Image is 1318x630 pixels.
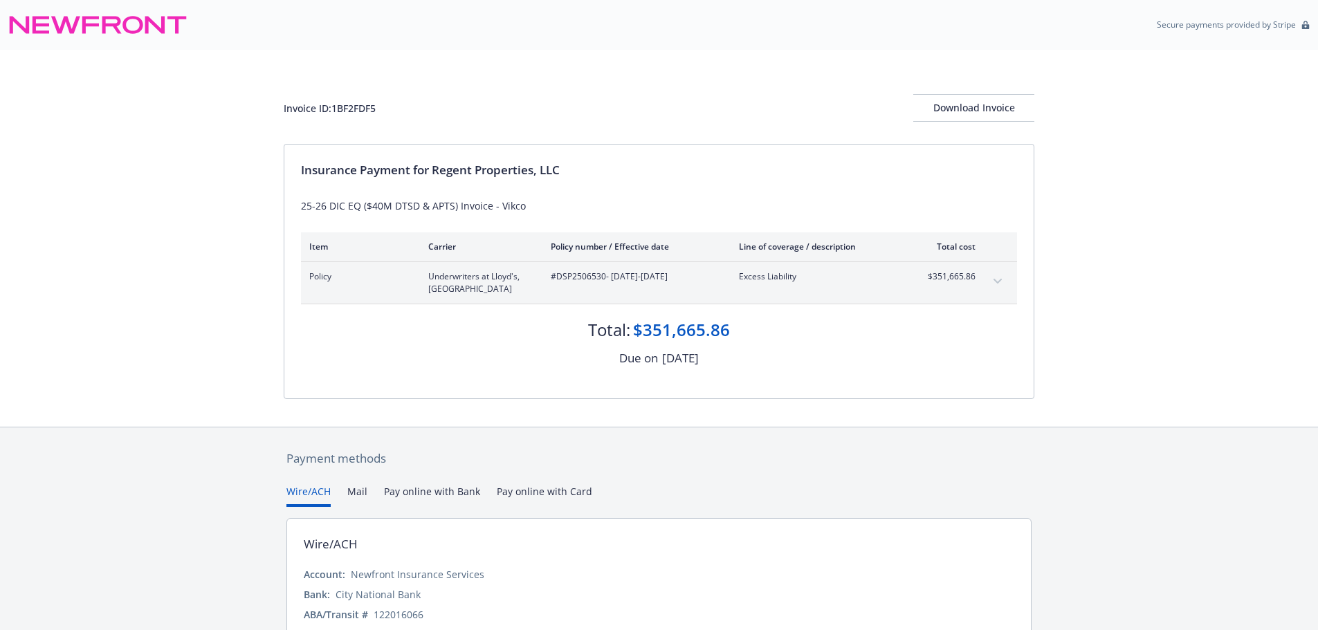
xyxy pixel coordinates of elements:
div: PolicyUnderwriters at Lloyd's, [GEOGRAPHIC_DATA]#DSP2506530- [DATE]-[DATE]Excess Liability$351,66... [301,262,1017,304]
span: $351,665.86 [924,270,976,283]
div: $351,665.86 [633,318,730,342]
button: expand content [987,270,1009,293]
div: Newfront Insurance Services [351,567,484,582]
button: Download Invoice [913,94,1034,122]
button: Mail [347,484,367,507]
div: Policy number / Effective date [551,241,717,252]
div: 25-26 DIC EQ ($40M DTSD & APTS) Invoice - Vikco [301,198,1017,213]
button: Wire/ACH [286,484,331,507]
div: Item [309,241,406,252]
p: Secure payments provided by Stripe [1157,19,1296,30]
div: City National Bank [336,587,421,602]
span: #DSP2506530 - [DATE]-[DATE] [551,270,717,283]
div: Download Invoice [913,95,1034,121]
span: Excess Liability [739,270,901,283]
button: Pay online with Card [497,484,592,507]
div: Payment methods [286,450,1032,467]
div: ABA/Transit # [304,607,368,622]
div: Total cost [924,241,976,252]
div: Account: [304,567,345,582]
div: 122016066 [374,607,423,622]
div: Bank: [304,587,330,602]
span: Underwriters at Lloyd's, [GEOGRAPHIC_DATA] [428,270,529,295]
div: Due on [619,349,658,367]
span: Policy [309,270,406,283]
div: Insurance Payment for Regent Properties, LLC [301,161,1017,179]
div: [DATE] [662,349,699,367]
div: Carrier [428,241,529,252]
button: Pay online with Bank [384,484,480,507]
div: Wire/ACH [304,535,358,553]
div: Invoice ID: 1BF2FDF5 [284,101,376,115]
div: Line of coverage / description [739,241,901,252]
div: Total: [588,318,630,342]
